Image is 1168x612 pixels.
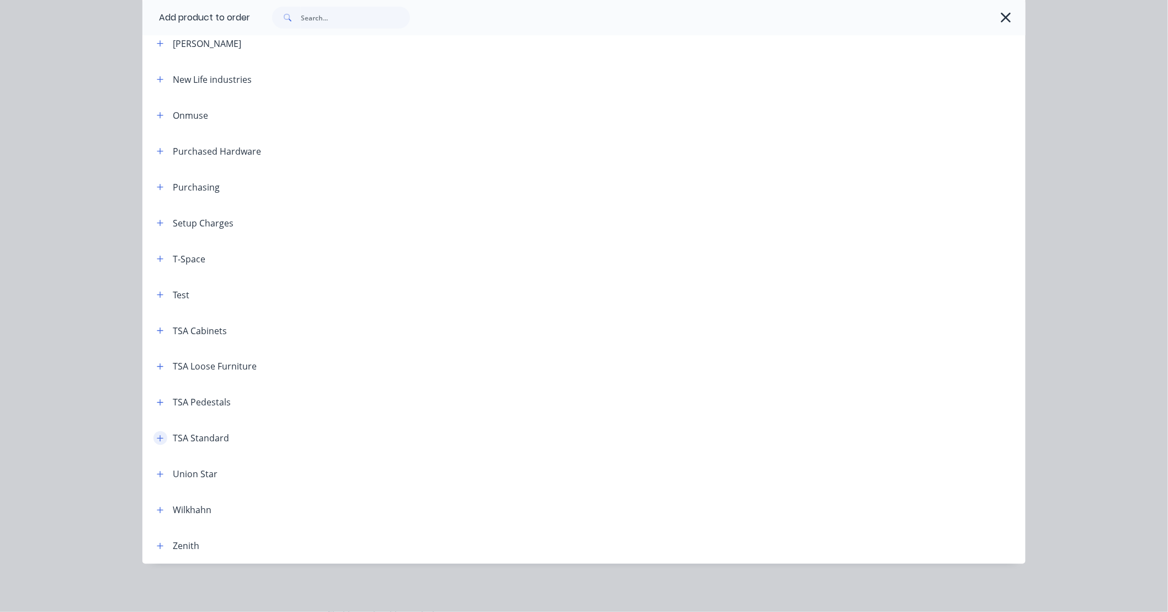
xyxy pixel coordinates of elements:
div: TSA Pedestals [173,396,231,409]
div: T-Space [173,252,205,266]
div: Purchased Hardware [173,145,261,158]
div: TSA Cabinets [173,324,227,337]
div: Onmuse [173,109,208,122]
div: Zenith [173,540,199,553]
div: Union Star [173,468,217,481]
div: Wilkhahn [173,504,211,517]
div: Test [173,288,189,302]
input: Search... [301,7,410,29]
div: [PERSON_NAME] [173,37,241,50]
div: TSA Loose Furniture [173,360,257,373]
div: Purchasing [173,181,220,194]
div: Setup Charges [173,217,233,230]
div: TSA Standard [173,432,229,445]
div: New Life industries [173,73,252,86]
